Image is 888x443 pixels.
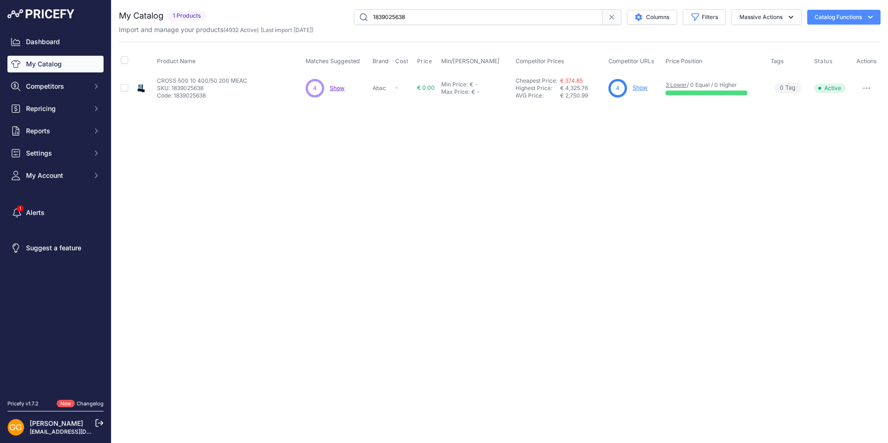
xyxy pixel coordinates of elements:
[666,81,687,88] a: 3 Lower
[807,10,881,25] button: Catalog Functions
[856,58,877,65] span: Actions
[627,10,677,25] button: Columns
[7,204,104,221] a: Alerts
[608,58,654,65] span: Competitor URLs
[7,240,104,256] a: Suggest a feature
[814,58,835,65] button: Status
[7,400,39,408] div: Pricefy v1.7.2
[7,33,104,389] nav: Sidebar
[7,167,104,184] button: My Account
[560,77,583,84] a: € 374.85
[7,123,104,139] button: Reports
[395,58,410,65] button: Cost
[313,84,317,92] span: 4
[780,84,784,92] span: 0
[26,126,87,136] span: Reports
[157,58,196,65] span: Product Name
[666,81,761,89] p: / 0 Equal / 0 Higher
[354,9,602,25] input: Search
[471,88,475,96] div: €
[516,92,560,99] div: AVG Price:
[814,58,833,65] span: Status
[7,33,104,50] a: Dashboard
[441,81,468,88] div: Min Price:
[119,25,313,34] p: Import and manage your products
[475,88,480,96] div: -
[167,11,207,21] span: 1 Products
[417,84,435,91] span: € 0.00
[157,85,247,92] p: SKU: 1839025638
[157,92,247,99] p: Code: 1839025638
[57,400,75,408] span: New
[395,58,408,65] span: Cost
[633,84,647,91] a: Show
[731,9,802,25] button: Massive Actions
[774,83,801,93] span: Tag
[330,85,345,91] a: Show
[770,58,784,65] span: Tags
[26,104,87,113] span: Repricing
[417,58,434,65] button: Price
[395,84,398,91] span: -
[666,58,702,65] span: Price Position
[616,84,620,92] span: 4
[516,85,560,92] div: Highest Price:
[560,85,588,91] span: € 4,325.76
[26,82,87,91] span: Competitors
[560,92,605,99] div: € 2,750.99
[261,26,313,33] span: (Last import [DATE])
[7,78,104,95] button: Competitors
[225,26,257,33] a: 4932 Active
[26,149,87,158] span: Settings
[7,56,104,72] a: My Catalog
[372,58,389,65] span: Brand
[473,81,478,88] div: -
[470,81,473,88] div: €
[119,9,163,22] h2: My Catalog
[417,58,432,65] span: Price
[516,77,557,84] a: Cheapest Price:
[30,428,127,435] a: [EMAIL_ADDRESS][DOMAIN_NAME]
[683,9,726,25] button: Filters
[157,77,247,85] p: CROSS 500 10 400/50 200 MEAC
[814,84,846,93] span: Active
[7,9,74,19] img: Pricefy Logo
[306,58,360,65] span: Matches Suggested
[7,145,104,162] button: Settings
[516,58,564,65] span: Competitor Prices
[30,419,83,427] a: [PERSON_NAME]
[7,100,104,117] button: Repricing
[223,26,259,33] span: ( )
[441,88,470,96] div: Max Price:
[26,171,87,180] span: My Account
[77,400,104,407] a: Changelog
[441,58,500,65] span: Min/[PERSON_NAME]
[372,85,392,92] p: Abac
